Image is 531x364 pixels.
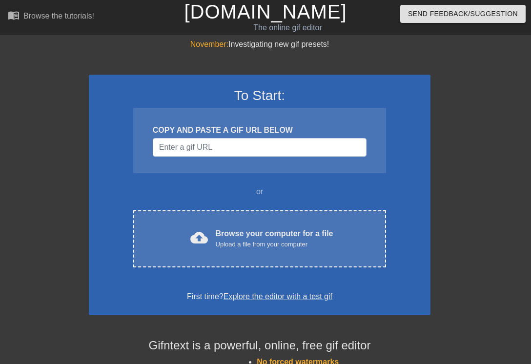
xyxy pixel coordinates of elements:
[89,339,430,353] h4: Gifntext is a powerful, online, free gif editor
[400,5,526,23] button: Send Feedback/Suggestion
[224,292,332,301] a: Explore the editor with a test gif
[8,9,94,24] a: Browse the tutorials!
[408,8,518,20] span: Send Feedback/Suggestion
[153,138,367,157] input: Username
[216,228,333,249] div: Browse your computer for a file
[102,291,418,303] div: First time?
[8,9,20,21] span: menu_book
[216,240,333,249] div: Upload a file from your computer
[89,39,430,50] div: Investigating new gif presets!
[102,87,418,104] h3: To Start:
[182,22,394,34] div: The online gif editor
[190,229,208,246] span: cloud_upload
[23,12,94,20] div: Browse the tutorials!
[184,1,347,22] a: [DOMAIN_NAME]
[190,40,228,48] span: November:
[153,124,367,136] div: COPY AND PASTE A GIF URL BELOW
[114,186,405,198] div: or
